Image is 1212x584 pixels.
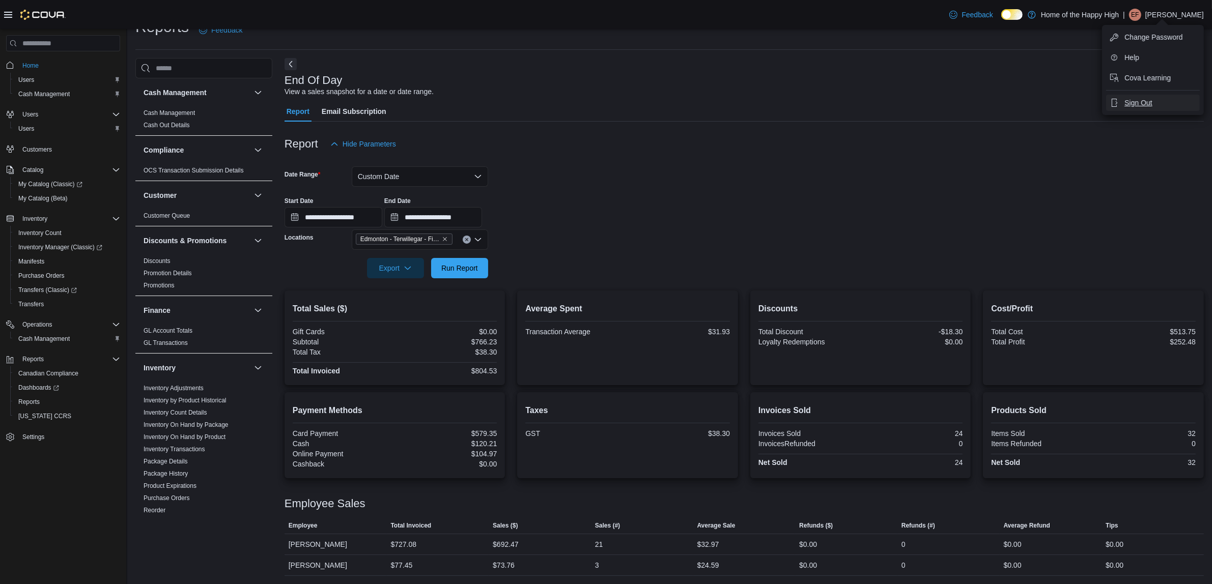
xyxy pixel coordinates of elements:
div: Items Refunded [991,440,1091,448]
nav: Complex example [6,53,120,471]
h2: Invoices Sold [758,404,963,417]
button: Cova Learning [1106,70,1200,86]
span: Sales ($) [493,521,518,530]
a: Inventory On Hand by Package [144,421,229,428]
button: Cash Management [144,87,250,98]
div: Total Profit [991,338,1091,346]
h3: Cash Management [144,87,207,98]
h2: Average Spent [525,303,730,315]
div: $513.75 [1095,328,1196,336]
a: Purchase Orders [14,270,69,282]
span: Product Expirations [144,482,196,490]
a: GL Account Totals [144,327,192,334]
a: My Catalog (Classic) [10,177,124,191]
input: Dark Mode [1001,9,1023,20]
h2: Total Sales ($) [293,303,497,315]
span: Average Refund [1004,521,1051,530]
span: Inventory Manager (Classic) [18,243,102,251]
button: Customers [2,142,124,157]
div: GST [525,429,626,437]
label: Start Date [285,197,314,205]
span: Catalog [18,164,120,176]
span: Cash Management [14,333,120,345]
label: Locations [285,233,314,242]
a: Users [14,74,38,86]
span: My Catalog (Classic) [14,178,120,190]
span: Operations [22,320,52,329]
span: Feedback [211,25,242,35]
a: My Catalog (Classic) [14,178,87,190]
div: $32.97 [697,538,719,550]
a: Cash Management [144,109,195,116]
div: $0.00 [1106,538,1123,550]
div: Compliance [135,164,272,181]
span: Reports [18,353,120,365]
button: Cash Management [10,87,124,101]
input: Press the down key to open a popover containing a calendar. [285,207,382,227]
button: Inventory [144,363,250,373]
span: Home [18,59,120,71]
strong: Net Sold [758,458,787,466]
button: Cash Management [252,86,264,99]
p: | [1123,9,1125,21]
span: Export [373,258,418,278]
h2: Discounts [758,303,963,315]
p: Home of the Happy High [1041,9,1119,21]
a: Manifests [14,255,48,268]
button: Clear input [463,236,471,244]
button: Users [18,108,42,121]
span: Report [287,101,309,122]
span: Edmonton - Terwillegar - Fire & Flower [360,234,440,244]
div: $579.35 [397,429,497,437]
a: Promotion Details [144,270,192,277]
a: My Catalog (Beta) [14,192,72,205]
a: Home [18,60,43,72]
span: Hide Parameters [343,139,396,149]
button: Settings [2,429,124,444]
button: Purchase Orders [10,269,124,283]
div: $31.93 [630,328,730,336]
div: View a sales snapshot for a date or date range. [285,86,434,97]
div: Emily-Francis Hyde [1129,9,1141,21]
a: Customer Queue [144,212,190,219]
span: Cash Management [14,88,120,100]
span: Inventory Count Details [144,408,207,417]
span: Purchase Orders [18,272,65,280]
span: Refunds (#) [901,521,935,530]
button: Canadian Compliance [10,366,124,381]
div: InvoicesRefunded [758,440,859,448]
a: Transfers [14,298,48,310]
span: Package History [144,470,188,478]
span: Package Details [144,457,188,465]
span: Catalog [22,166,43,174]
div: 32 [1095,429,1196,437]
span: Reorder [144,506,165,514]
div: 24 [863,429,963,437]
span: Canadian Compliance [18,369,78,377]
div: Items Sold [991,429,1091,437]
span: Inventory [18,213,120,225]
span: Users [14,74,120,86]
span: Inventory by Product Historical [144,396,227,404]
h3: Employee Sales [285,498,365,510]
div: $38.30 [630,429,730,437]
div: Cash Management [135,107,272,135]
div: $0.00 [397,460,497,468]
span: Settings [18,430,120,443]
span: My Catalog (Classic) [18,180,82,188]
span: Refunds ($) [799,521,833,530]
input: Press the down key to open a popover containing a calendar. [384,207,482,227]
button: Open list of options [474,236,482,244]
img: Cova [20,10,66,20]
span: Run Report [441,263,478,273]
div: 0 [901,559,906,571]
a: Inventory Transactions [144,446,205,453]
div: 32 [1095,458,1196,466]
span: Cash Management [18,90,70,98]
a: Reports [14,396,44,408]
span: Home [22,62,39,70]
span: Manifests [18,257,44,266]
button: Transfers [10,297,124,311]
a: Discounts [144,257,171,265]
